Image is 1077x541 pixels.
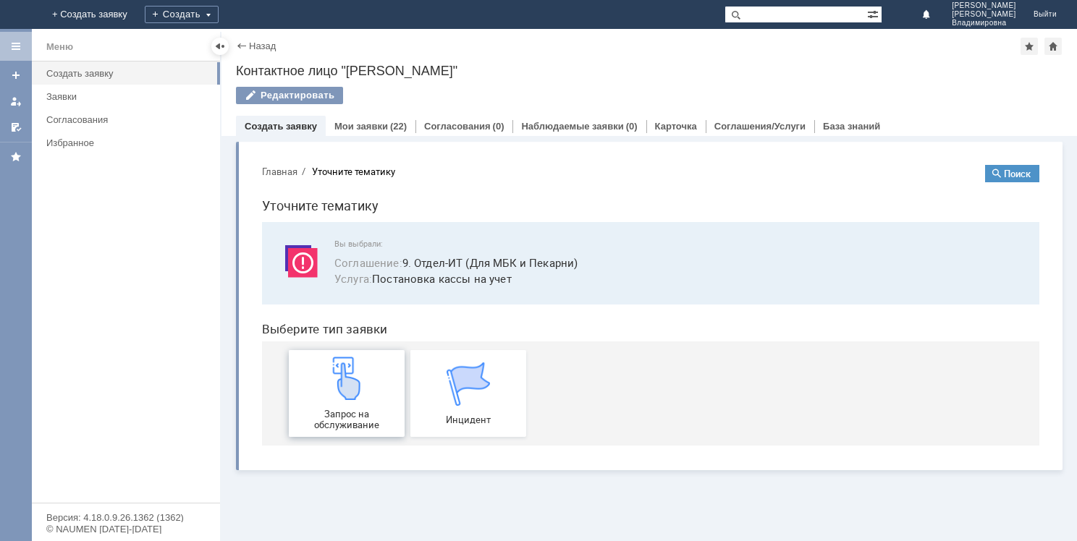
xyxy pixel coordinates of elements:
[84,101,327,118] button: Соглашение:9. Отдел-ИТ (Для МБК и Пекарни)
[4,64,28,87] a: Создать заявку
[84,86,772,95] span: Вы выбрали:
[145,6,219,23] div: Создать
[952,19,1016,27] span: Владимировна
[245,121,317,132] a: Создать заявку
[84,102,152,116] span: Соглашение :
[196,209,240,252] img: get067d4ba7cf7247ad92597448b2db9300
[655,121,697,132] a: Карточка
[41,108,217,131] a: Согласования
[867,7,882,20] span: Расширенный поиск
[952,1,1016,10] span: [PERSON_NAME]
[12,169,789,183] header: Выберите тип заявки
[12,12,47,25] button: Главная
[952,10,1016,19] span: [PERSON_NAME]
[12,42,789,63] h1: Уточните тематику
[211,38,229,55] div: Скрыть меню
[424,121,491,132] a: Согласования
[46,524,206,534] div: © NAUMEN [DATE]-[DATE]
[46,114,211,125] div: Согласования
[823,121,880,132] a: База знаний
[390,121,407,132] div: (22)
[1021,38,1038,55] div: Добавить в избранное
[62,13,145,24] div: Уточните тематику
[521,121,623,132] a: Наблюдаемые заявки
[41,62,217,85] a: Создать заявку
[160,197,276,284] a: Инцидент
[75,203,118,247] img: get23c147a1b4124cbfa18e19f2abec5e8f
[236,64,1063,78] div: Контактное лицо "[PERSON_NAME]"
[84,118,122,132] span: Услуга :
[46,513,206,522] div: Версия: 4.18.0.9.26.1362 (1362)
[714,121,806,132] a: Соглашения/Услуги
[29,86,72,129] img: svg%3E
[4,90,28,113] a: Мои заявки
[46,91,211,102] div: Заявки
[46,38,73,56] div: Меню
[38,197,154,284] a: Запрос на обслуживание
[46,68,211,79] div: Создать заявку
[493,121,504,132] div: (0)
[43,255,150,277] span: Запрос на обслуживание
[164,261,271,272] span: Инцидент
[735,12,789,29] button: Поиск
[626,121,638,132] div: (0)
[249,41,276,51] a: Назад
[46,137,195,148] div: Избранное
[334,121,388,132] a: Мои заявки
[1044,38,1062,55] div: Сделать домашней страницей
[84,117,772,134] span: Постановка кассы на учет
[41,85,217,108] a: Заявки
[4,116,28,139] a: Мои согласования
